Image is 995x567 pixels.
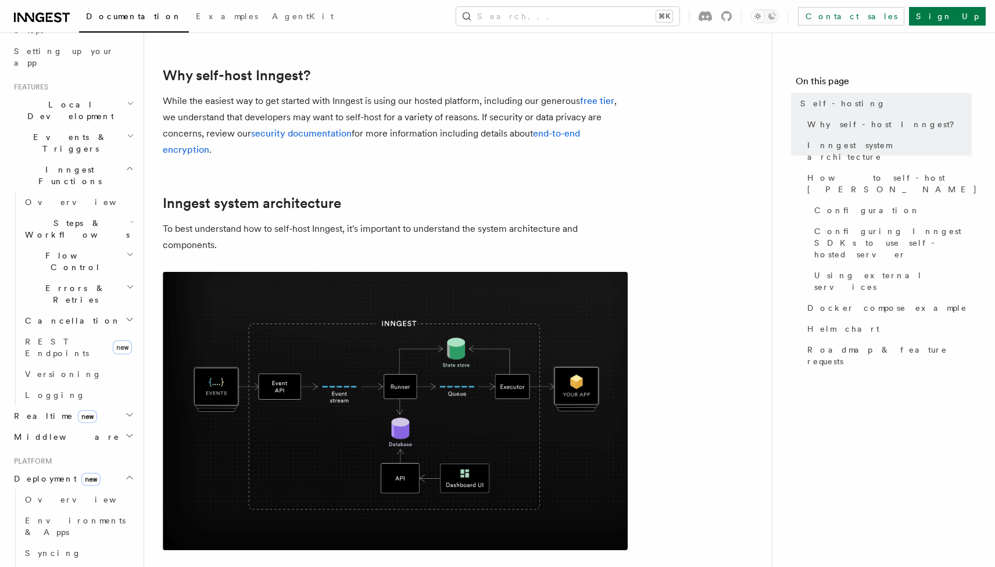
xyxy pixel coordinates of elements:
span: Documentation [86,12,182,21]
button: Middleware [9,426,137,447]
span: Overview [25,495,145,504]
span: Errors & Retries [20,282,126,306]
a: free tier [580,95,614,106]
span: Using external services [814,270,972,293]
span: Helm chart [807,323,879,335]
a: Configuring Inngest SDKs to use self-hosted server [810,221,972,265]
a: Documentation [79,3,189,33]
span: Setting up your app [14,46,114,67]
span: Environments & Apps [25,516,126,537]
a: Roadmap & feature requests [803,339,972,372]
button: Realtimenew [9,405,137,426]
a: Examples [189,3,265,31]
a: Inngest system architecture [803,135,972,167]
button: Toggle dark mode [751,9,779,23]
a: Setting up your app [9,41,137,73]
h4: On this page [796,74,972,93]
button: Events & Triggers [9,127,137,159]
a: Sign Up [909,7,986,26]
span: Realtime [9,410,97,422]
a: Helm chart [803,318,972,339]
a: REST Endpointsnew [20,331,137,364]
span: Configuration [814,204,920,216]
span: REST Endpoints [25,337,89,358]
span: new [78,410,97,423]
span: Flow Control [20,250,126,273]
span: new [113,340,132,354]
a: Why self-host Inngest? [803,114,972,135]
a: Syncing [20,543,137,564]
button: Flow Control [20,245,137,278]
span: new [81,473,101,486]
span: Features [9,82,48,92]
div: Inngest Functions [9,192,137,405]
span: Roadmap & feature requests [807,344,972,367]
a: Versioning [20,364,137,385]
a: Contact sales [798,7,904,26]
button: Errors & Retries [20,278,137,310]
img: Inngest system architecture diagram [163,272,628,550]
span: How to self-host [PERSON_NAME] [807,172,978,195]
p: While the easiest way to get started with Inngest is using our hosted platform, including our gen... [163,93,628,158]
button: Local Development [9,94,137,127]
span: Configuring Inngest SDKs to use self-hosted server [814,225,972,260]
span: Why self-host Inngest? [807,119,962,130]
button: Cancellation [20,310,137,331]
a: Inngest system architecture [163,195,341,211]
span: Steps & Workflows [20,217,130,241]
span: AgentKit [272,12,334,21]
p: To best understand how to self-host Inngest, it's important to understand the system architecture... [163,221,628,253]
a: AgentKit [265,3,341,31]
a: Overview [20,192,137,213]
span: Overview [25,198,145,207]
span: Syncing [25,548,81,558]
span: Examples [196,12,258,21]
button: Search...⌘K [456,7,679,26]
a: Logging [20,385,137,405]
a: Using external services [810,265,972,297]
span: Docker compose example [807,302,967,314]
a: Why self-host Inngest? [163,67,310,84]
span: Middleware [9,431,120,443]
span: Local Development [9,99,127,122]
kbd: ⌘K [656,10,672,22]
span: Versioning [25,369,102,379]
button: Deploymentnew [9,468,137,489]
span: Events & Triggers [9,131,127,155]
a: How to self-host [PERSON_NAME] [803,167,972,200]
span: Deployment [9,473,101,485]
span: Logging [25,390,85,400]
button: Inngest Functions [9,159,137,192]
span: Cancellation [20,315,121,326]
a: Self-hosting [796,93,972,114]
span: Inngest system architecture [807,139,972,163]
a: Docker compose example [803,297,972,318]
span: Self-hosting [800,98,886,109]
a: Environments & Apps [20,510,137,543]
span: Platform [9,457,52,466]
a: Configuration [810,200,972,221]
a: security documentation [251,128,352,139]
span: Inngest Functions [9,164,126,187]
a: Overview [20,489,137,510]
button: Steps & Workflows [20,213,137,245]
